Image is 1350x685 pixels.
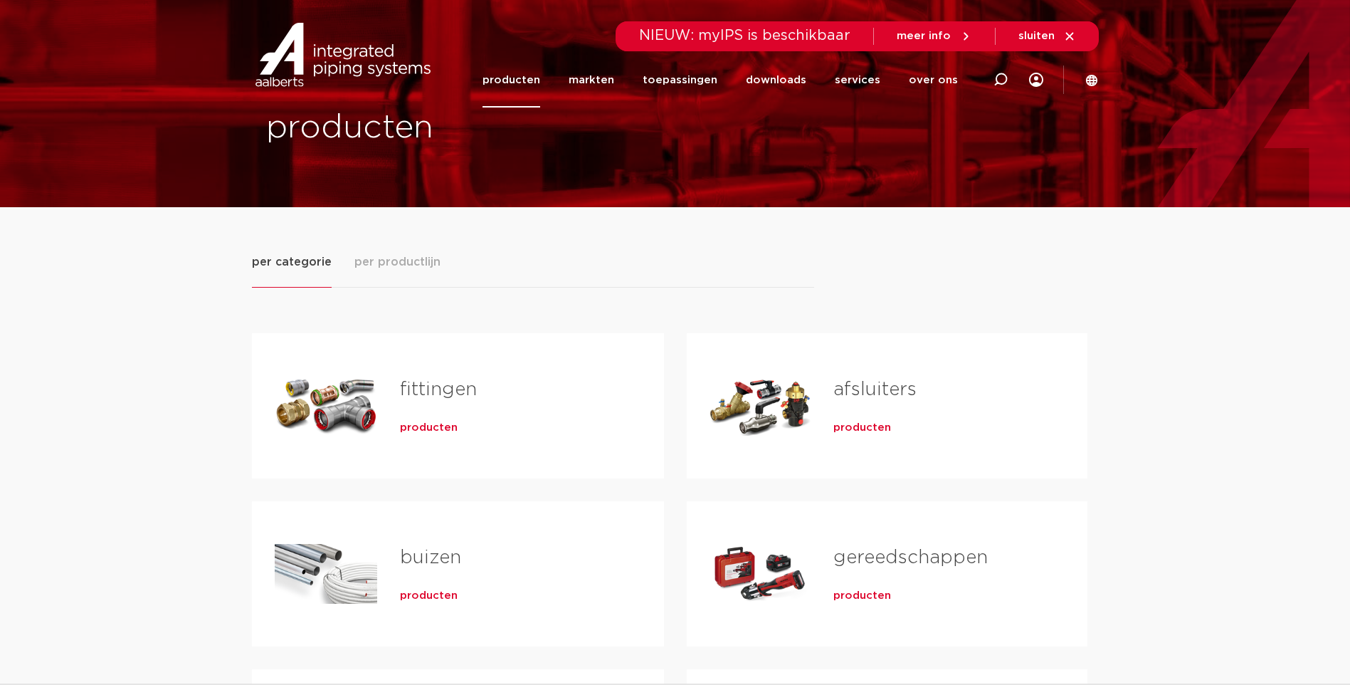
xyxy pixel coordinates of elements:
[897,30,972,43] a: meer info
[833,548,988,567] a: gereedschappen
[400,589,458,603] a: producten
[746,53,806,108] a: downloads
[639,28,850,43] span: NIEUW: myIPS is beschikbaar
[833,589,891,603] a: producten
[400,548,461,567] a: buizen
[835,53,880,108] a: services
[400,380,477,399] a: fittingen
[897,31,951,41] span: meer info
[266,105,668,151] h1: producten
[833,421,891,435] a: producten
[909,53,958,108] a: over ons
[569,53,614,108] a: markten
[643,53,717,108] a: toepassingen
[1029,64,1043,95] div: my IPS
[482,53,540,108] a: producten
[400,421,458,435] a: producten
[1018,31,1055,41] span: sluiten
[354,253,441,271] span: per productlijn
[482,53,958,108] nav: Menu
[1018,30,1076,43] a: sluiten
[833,380,917,399] a: afsluiters
[252,253,332,271] span: per categorie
